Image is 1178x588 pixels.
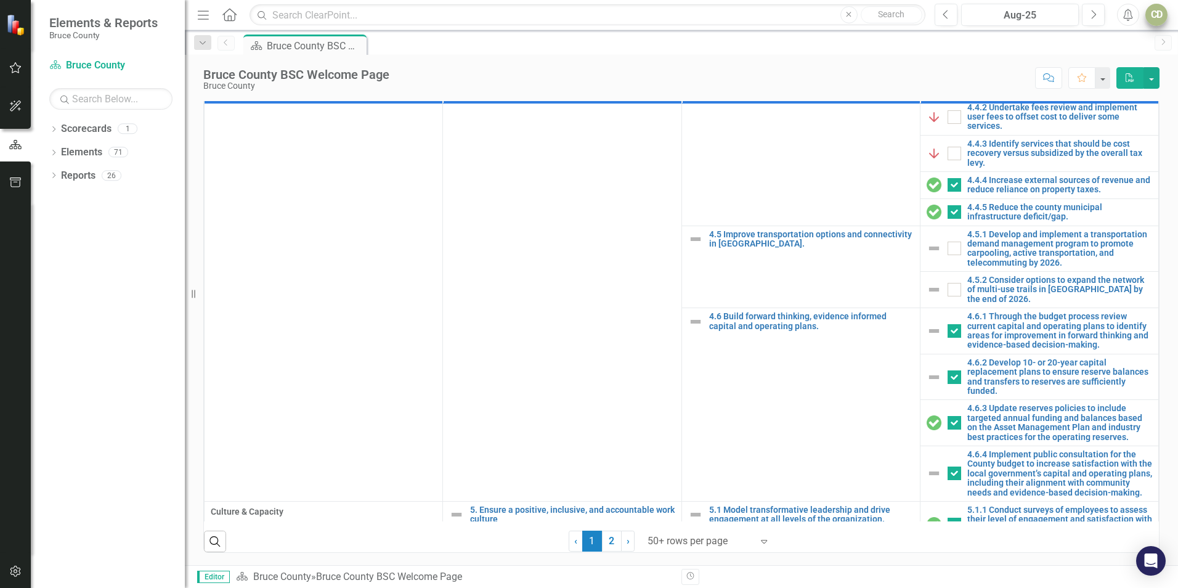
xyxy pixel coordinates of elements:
td: Double-Click to Edit Right Click for Context Menu [920,171,1158,198]
img: Complete [927,178,941,192]
span: Search [878,9,904,19]
a: 4.6.2 Develop 10- or 20-year capital replacement plans to ensure reserve balances and transfers t... [967,358,1152,396]
a: 4.6.1 Through the budget process review current capital and operating plans to identify areas for... [967,312,1152,350]
a: 5.1.1 Conduct surveys of employees to assess their level of engagement and satisfaction with the ... [967,505,1152,544]
a: Scorecards [61,122,112,136]
div: Bruce County [203,81,389,91]
td: Double-Click to Edit Right Click for Context Menu [920,308,1158,354]
a: 4.4.3 Identify services that should be cost recovery versus subsidized by the overall tax levy. [967,139,1152,168]
td: Double-Click to Edit Right Click for Context Menu [681,226,920,308]
a: 5. Ensure a positive, inclusive, and accountable work culture [470,505,675,525]
td: Double-Click to Edit Right Click for Context Menu [681,308,920,502]
img: Not Defined [449,507,464,522]
a: Elements [61,145,102,160]
img: Complete [927,205,941,219]
td: Double-Click to Edit Right Click for Context Menu [920,226,1158,272]
img: Off Track [927,110,941,125]
span: 1 [582,531,602,552]
td: Double-Click to Edit Right Click for Context Menu [920,400,1158,446]
div: Bruce County BSC Welcome Page [316,571,462,582]
img: Complete [927,517,941,532]
td: Double-Click to Edit Right Click for Context Menu [920,354,1158,400]
div: Bruce County BSC Welcome Page [203,68,389,81]
button: Aug-25 [961,4,1079,26]
div: » [236,570,672,584]
a: Bruce County [49,59,173,73]
a: Reports [61,169,95,183]
div: 26 [102,170,121,181]
a: 4.5.2 Consider options to expand the network of multi-use trails in [GEOGRAPHIC_DATA] by the end ... [967,276,1152,304]
a: 4.5.1 Develop and implement a transportation demand management program to promote carpooling, act... [967,230,1152,268]
img: Not Defined [927,282,941,297]
span: Elements & Reports [49,15,158,30]
a: 4.4.4 Increase external sources of revenue and reduce reliance on property taxes. [967,176,1152,195]
input: Search Below... [49,88,173,110]
img: Not Defined [688,507,703,522]
a: 4.5 Improve transportation options and connectivity in [GEOGRAPHIC_DATA]. [709,230,914,249]
td: Double-Click to Edit Right Click for Context Menu [920,135,1158,171]
div: 1 [118,124,137,134]
div: Bruce County BSC Welcome Page [267,38,364,54]
a: 4.6 Build forward thinking, evidence informed capital and operating plans. [709,312,914,331]
img: Not Defined [688,232,703,247]
img: Not Defined [927,241,941,256]
div: Aug-25 [965,8,1074,23]
img: Not Defined [927,466,941,481]
img: Not Defined [927,324,941,338]
a: 4.6.4 Implement public consultation for the County budget to increase satisfaction with the local... [967,450,1152,497]
td: Double-Click to Edit Right Click for Context Menu [920,272,1158,308]
td: Double-Click to Edit Right Click for Context Menu [920,446,1158,501]
td: Double-Click to Edit Right Click for Context Menu [920,501,1158,547]
td: Double-Click to Edit Right Click for Context Menu [681,62,920,226]
a: 4.6.3 Update reserves policies to include targeted annual funding and balances based on the Asset... [967,404,1152,442]
td: Double-Click to Edit Right Click for Context Menu [920,198,1158,226]
span: › [627,535,630,547]
img: Not Defined [927,370,941,385]
a: Bruce County [253,571,311,582]
img: Off Track [927,146,941,161]
div: Open Intercom Messenger [1136,546,1166,576]
a: 2 [602,531,622,552]
div: 71 [108,147,128,158]
input: Search ClearPoint... [250,4,925,26]
small: Bruce County [49,30,158,40]
img: ClearPoint Strategy [6,14,28,35]
a: 4.4.5 Reduce the county municipal infrastructure deficit/gap. [967,203,1152,222]
span: Editor [197,571,230,583]
span: Culture & Capacity [211,505,436,518]
img: Complete [927,415,941,430]
a: 5.1 Model transformative leadership and drive engagement at all levels of the organization. [709,505,914,525]
span: ‹ [574,535,577,547]
td: Double-Click to Edit Right Click for Context Menu [920,99,1158,135]
img: Not Defined [688,314,703,329]
button: CD [1145,4,1168,26]
button: Search [861,6,922,23]
a: 4.4.2 Undertake fees review and implement user fees to offset cost to deliver some services. [967,103,1152,131]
